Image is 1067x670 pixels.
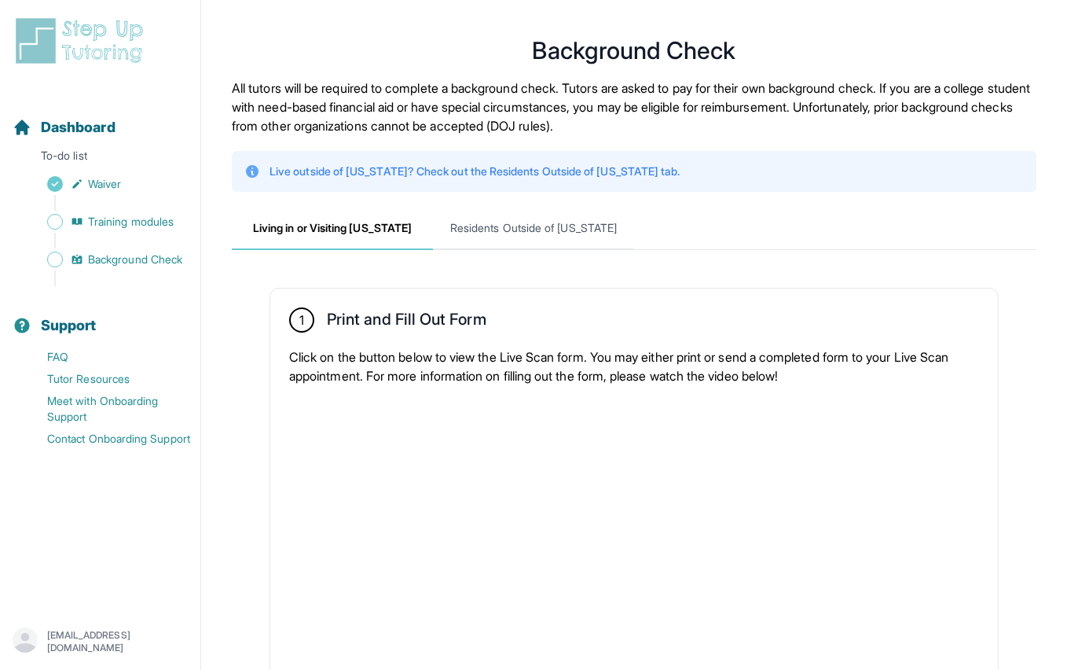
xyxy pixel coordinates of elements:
span: Support [41,315,97,337]
p: Click on the button below to view the Live Scan form. You may either print or send a completed fo... [289,348,979,385]
button: [EMAIL_ADDRESS][DOMAIN_NAME] [13,628,188,656]
a: Tutor Resources [13,368,200,390]
p: All tutors will be required to complete a background check. Tutors are asked to pay for their own... [232,79,1036,135]
a: FAQ [13,346,200,368]
p: [EMAIL_ADDRESS][DOMAIN_NAME] [47,629,188,654]
span: Waiver [88,176,121,192]
button: Support [6,289,194,343]
a: Waiver [13,173,200,195]
p: To-do list [6,148,194,170]
a: Contact Onboarding Support [13,428,200,450]
button: Dashboard [6,91,194,145]
p: Live outside of [US_STATE]? Check out the Residents Outside of [US_STATE] tab. [269,164,680,179]
span: Residents Outside of [US_STATE] [433,208,634,250]
a: Training modules [13,211,200,233]
a: Dashboard [13,116,115,138]
a: Background Check [13,248,200,271]
span: Living in or Visiting [US_STATE] [232,208,433,250]
h2: Print and Fill Out Form [327,310,486,335]
span: Background Check [88,252,182,267]
nav: Tabs [232,208,1036,250]
span: Training modules [88,214,174,230]
span: Dashboard [41,116,115,138]
img: logo [13,16,152,66]
span: 1 [299,311,304,329]
a: Meet with Onboarding Support [13,390,200,428]
h1: Background Check [232,41,1036,60]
